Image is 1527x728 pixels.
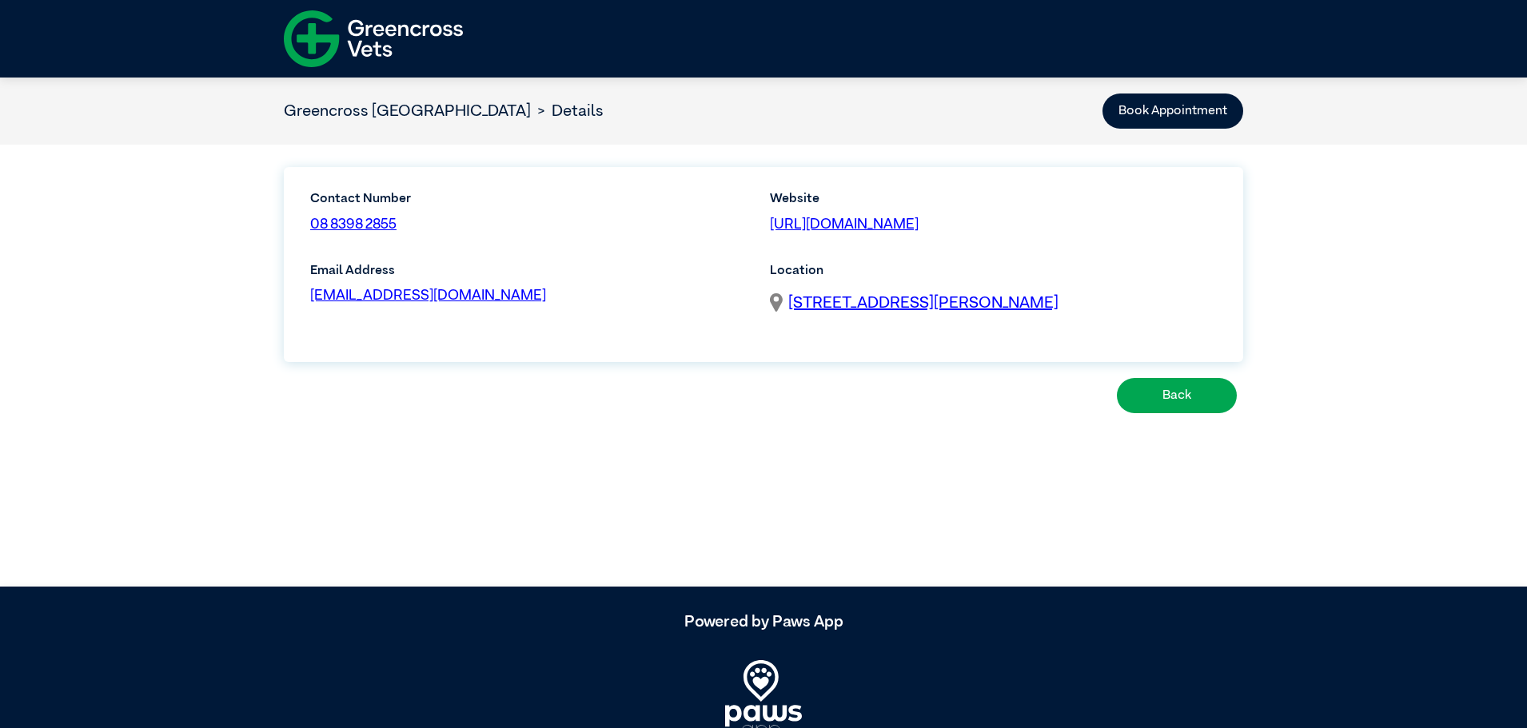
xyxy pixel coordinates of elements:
a: [URL][DOMAIN_NAME] [770,217,919,232]
label: Website [770,189,1217,209]
label: Location [770,261,1217,280]
a: Greencross [GEOGRAPHIC_DATA] [284,103,531,119]
span: [STREET_ADDRESS][PERSON_NAME] [788,295,1059,311]
nav: breadcrumb [284,99,604,123]
label: Contact Number [310,189,524,209]
a: [STREET_ADDRESS][PERSON_NAME] [788,291,1059,315]
button: Back [1117,378,1237,413]
button: Book Appointment [1102,93,1243,129]
a: 08 8398 2855 [310,217,397,232]
img: f-logo [284,4,463,74]
a: [EMAIL_ADDRESS][DOMAIN_NAME] [310,288,546,303]
li: Details [531,99,604,123]
h5: Powered by Paws App [284,612,1243,631]
label: Email Address [310,261,757,280]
